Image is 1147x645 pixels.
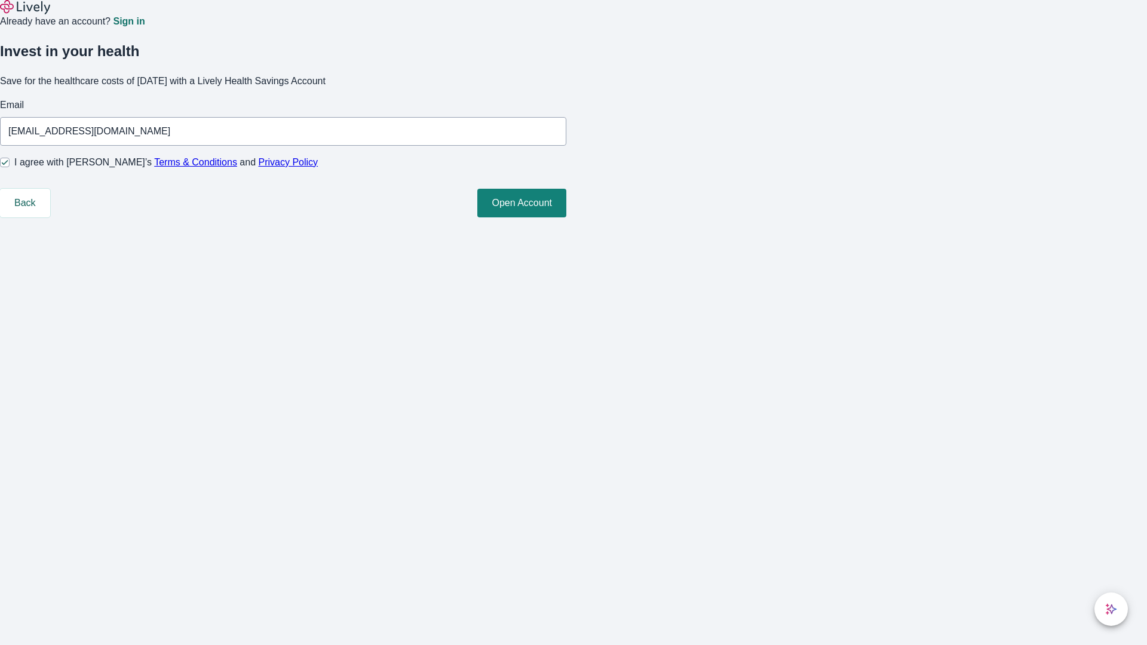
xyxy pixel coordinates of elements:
svg: Lively AI Assistant [1105,603,1117,615]
a: Terms & Conditions [154,157,237,167]
button: chat [1094,592,1128,626]
span: I agree with [PERSON_NAME]’s and [14,155,318,170]
a: Sign in [113,17,145,26]
a: Privacy Policy [259,157,318,167]
button: Open Account [477,189,566,217]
